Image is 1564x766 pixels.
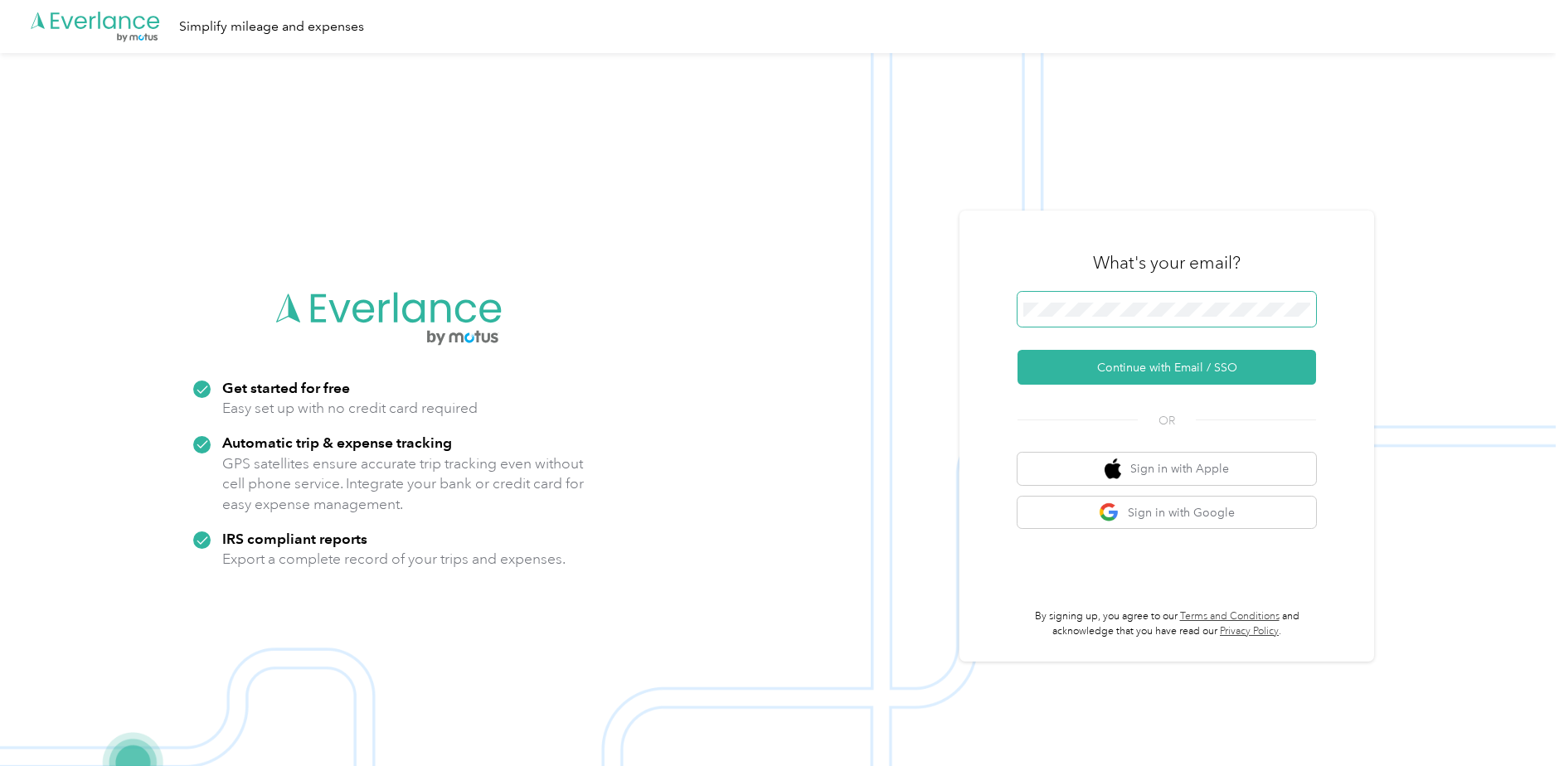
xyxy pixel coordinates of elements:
[1018,609,1316,638] p: By signing up, you agree to our and acknowledge that you have read our .
[222,379,350,396] strong: Get started for free
[222,434,452,451] strong: Automatic trip & expense tracking
[1018,453,1316,485] button: apple logoSign in with Apple
[179,17,364,37] div: Simplify mileage and expenses
[222,530,367,547] strong: IRS compliant reports
[1180,610,1280,623] a: Terms and Conditions
[222,549,566,570] p: Export a complete record of your trips and expenses.
[1220,625,1279,638] a: Privacy Policy
[1099,502,1120,523] img: google logo
[1105,458,1121,479] img: apple logo
[222,453,585,515] p: GPS satellites ensure accurate trip tracking even without cell phone service. Integrate your bank...
[1018,350,1316,385] button: Continue with Email / SSO
[1093,251,1241,274] h3: What's your email?
[1018,497,1316,529] button: google logoSign in with Google
[222,398,478,419] p: Easy set up with no credit card required
[1138,412,1196,429] span: OR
